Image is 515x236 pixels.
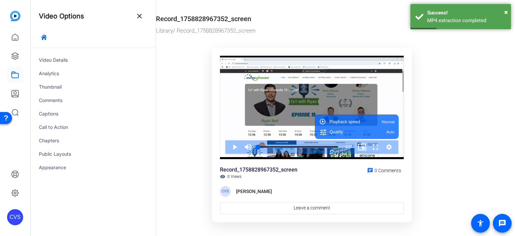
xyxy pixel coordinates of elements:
div: Thumbnail [31,80,156,94]
div: MP4 extraction completed [427,17,506,25]
div: Video Details [31,53,156,67]
div: Record_1758828967352_screen [156,14,251,24]
span: 0 Comments [375,168,401,173]
div: Comments [31,94,156,107]
span: Auto [386,130,394,134]
h4: Video Options [39,12,84,20]
span: Playback speed [329,120,360,124]
div: Analytics [31,67,156,80]
div: Public Layouts [31,147,156,161]
div: Chapters [31,134,156,147]
span: × [504,8,508,16]
span: 0 Views [227,174,241,179]
mat-icon: message [498,219,506,227]
div: / Record_1758828967352_screen [156,27,468,35]
button: Playback speed Normal [315,116,399,127]
a: Library [156,27,173,34]
span: Quality [329,130,343,134]
div: CVS [7,209,23,225]
button: Mute [241,140,255,154]
mat-icon: visibility [220,174,225,179]
img: blue-gradient.svg [10,11,20,21]
span: Leave a comment [294,204,330,211]
div: Success! [427,9,506,17]
div: CVS [220,186,231,197]
span: 0:07 [346,145,352,149]
div: Progress Bar [258,146,338,148]
div: Video Player [220,56,404,159]
mat-icon: close [135,12,144,20]
button: Picture-in-Picture [355,140,369,154]
button: Play [228,140,241,154]
a: 0 Comments [364,166,404,174]
mat-icon: chat [367,168,373,174]
a: Leave a comment [220,202,404,214]
button: Quality Auto [315,127,399,137]
button: Fullscreen [369,140,382,154]
div: Appearance [31,161,156,174]
div: Record_1758828967352_screen [220,166,297,174]
span: - [345,145,346,149]
div: Captions [31,107,156,121]
div: Call to Action [31,121,156,134]
div: [PERSON_NAME] [236,187,272,195]
span: Normal [382,120,395,124]
mat-icon: accessibility [476,219,484,227]
button: Close [504,7,508,17]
